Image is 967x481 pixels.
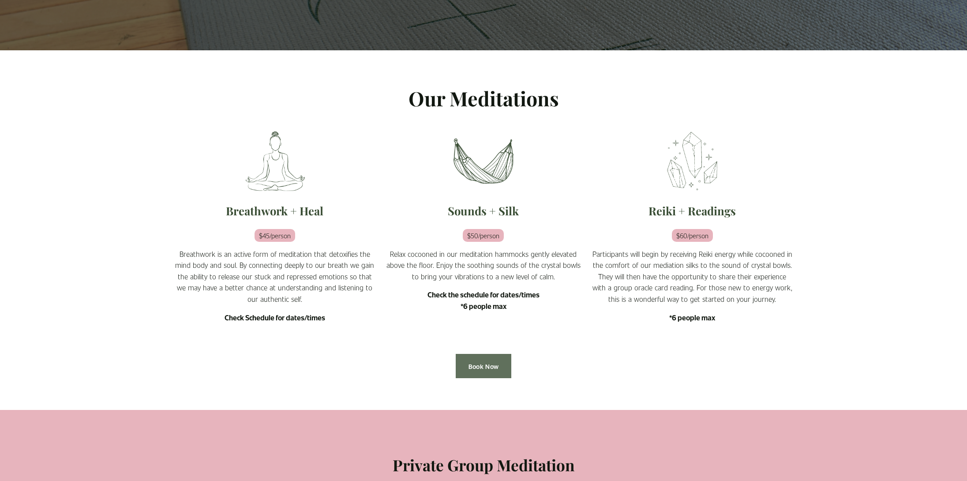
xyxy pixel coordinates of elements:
p: Our Meditations [175,83,792,114]
p: Breathwork is an active form of meditation that detoxifies the mind body and soul. By connecting ... [175,248,375,305]
h2: Reiki + Readings [592,203,792,218]
em: $60/person [672,229,713,242]
strong: Check the schedule for dates/times *6 people max [427,290,540,311]
em: $50/person [463,229,504,242]
p: Relax cocooned in our meditation hammocks gently elevated above the floor. Enjoy the soothing sou... [383,248,583,282]
h2: Sounds + Silk [383,203,583,218]
em: $45/person [255,229,295,242]
strong: *6 people max [669,313,715,322]
strong: Check Schedule for dates/times [225,313,325,322]
a: Book Now [456,354,511,378]
h2: Breathwork + Heal [175,203,375,218]
p: Participants will begin by receiving Reiki energy while cocooned in the comfort of our mediation ... [592,248,792,305]
h3: Private Group Meditation [329,455,638,476]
